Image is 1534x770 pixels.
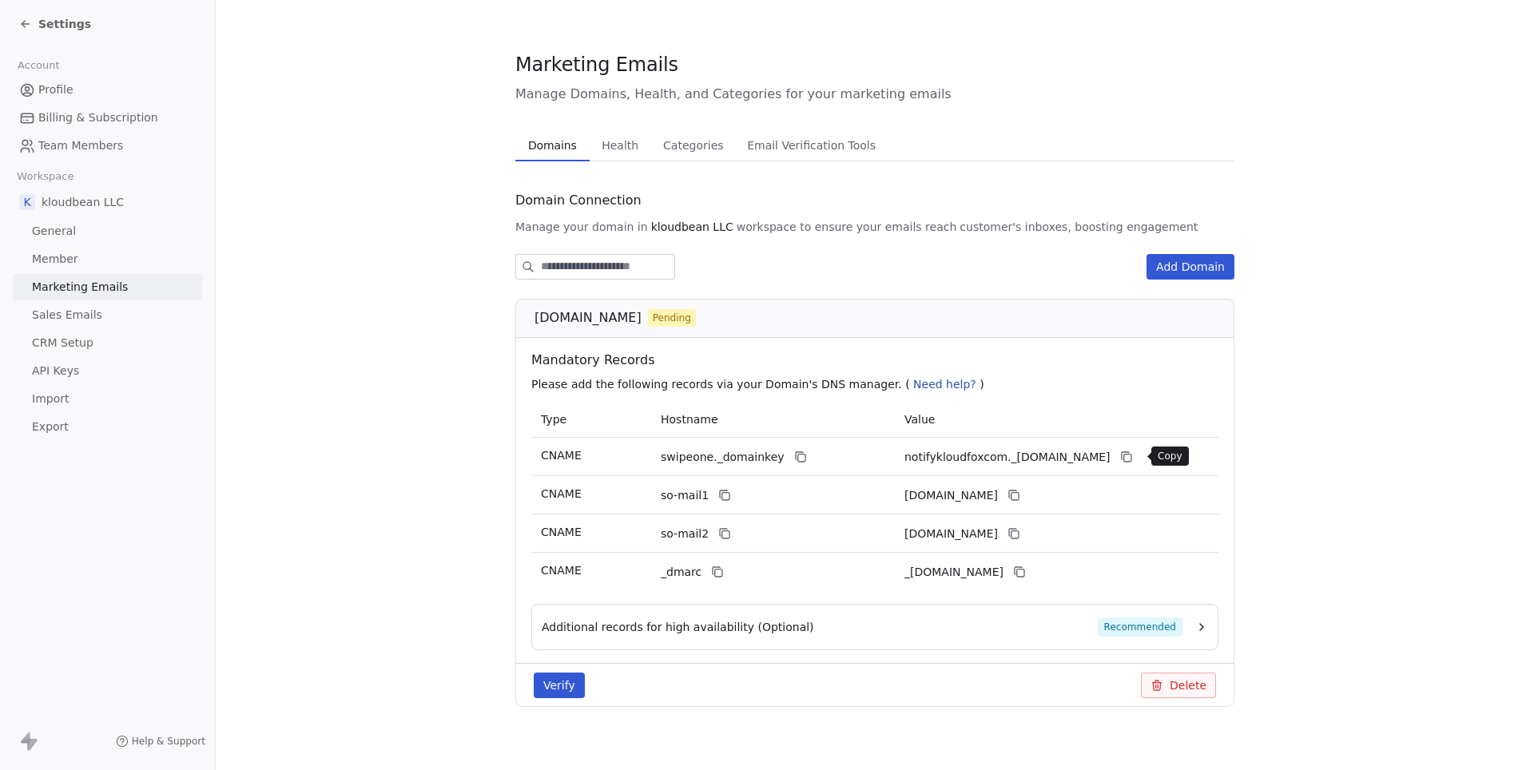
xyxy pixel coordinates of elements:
span: _dmarc.swipeone.email [904,564,1003,581]
span: Help & Support [132,735,205,748]
span: General [32,223,76,240]
span: Additional records for high availability (Optional) [542,619,814,635]
span: k [19,194,35,210]
span: Value [904,413,935,426]
span: Account [10,54,66,77]
span: Marketing Emails [515,53,678,77]
span: customer's inboxes, boosting engagement [960,219,1198,235]
span: notifykloudfoxcom._domainkey.swipeone.email [904,449,1111,466]
span: Categories [657,134,729,157]
span: notifykloudfoxcom2.swipeone.email [904,526,998,542]
span: _dmarc [661,564,701,581]
span: CNAME [541,564,582,577]
a: Billing & Subscription [13,105,202,131]
a: API Keys [13,358,202,384]
a: Member [13,246,202,272]
p: Please add the following records via your Domain's DNS manager. ( ) [531,376,1225,392]
span: Health [595,134,645,157]
button: Delete [1141,673,1216,698]
a: Help & Support [116,735,205,748]
button: Additional records for high availability (Optional)Recommended [542,617,1208,637]
span: CNAME [541,449,582,462]
span: Team Members [38,137,123,154]
span: kloudbean LLC [42,194,124,210]
a: Export [13,414,202,440]
a: Settings [19,16,91,32]
span: Export [32,419,69,435]
span: Pending [653,311,691,325]
span: CNAME [541,526,582,538]
span: so-mail2 [661,526,709,542]
span: Recommended [1098,617,1182,637]
span: CNAME [541,487,582,500]
span: API Keys [32,363,79,379]
span: Manage your domain in [515,219,648,235]
button: Add Domain [1147,254,1234,280]
p: Copy [1158,450,1182,462]
span: Member [32,251,78,268]
span: Import [32,391,69,407]
span: [DOMAIN_NAME] [535,308,642,327]
span: Need help? [913,378,976,391]
a: Marketing Emails [13,274,202,300]
span: Domains [522,134,583,157]
a: Team Members [13,133,202,159]
a: Import [13,386,202,412]
span: CRM Setup [32,335,93,351]
a: Sales Emails [13,302,202,328]
span: Hostname [661,413,718,426]
span: Domain Connection [515,191,642,210]
span: notifykloudfoxcom1.swipeone.email [904,487,998,504]
span: Manage Domains, Health, and Categories for your marketing emails [515,85,1234,104]
span: Workspace [10,165,81,189]
span: workspace to ensure your emails reach [737,219,957,235]
span: Profile [38,81,74,98]
span: Mandatory Records [531,351,1225,370]
a: General [13,218,202,244]
span: Settings [38,16,91,32]
span: Sales Emails [32,307,102,323]
span: Billing & Subscription [38,109,158,126]
span: swipeone._domainkey [661,449,785,466]
span: Email Verification Tools [741,134,882,157]
p: Type [541,411,642,428]
span: Marketing Emails [32,279,128,296]
span: kloudbean LLC [651,219,733,235]
a: Profile [13,77,202,103]
span: so-mail1 [661,487,709,504]
a: CRM Setup [13,330,202,356]
button: Verify [534,673,585,698]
